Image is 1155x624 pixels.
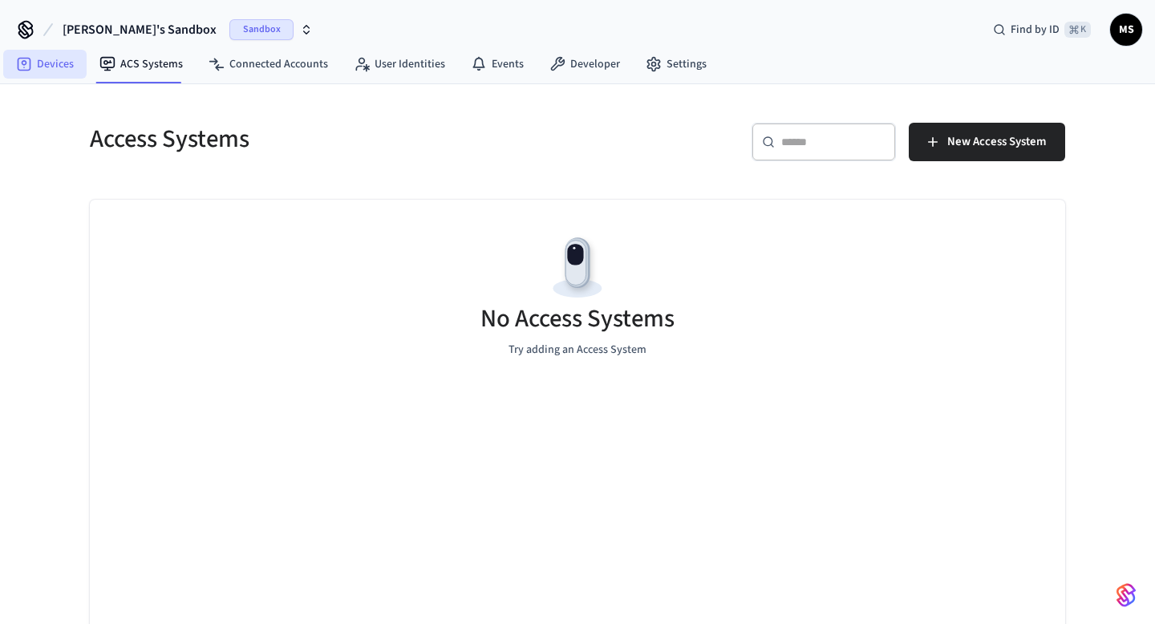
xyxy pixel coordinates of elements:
[633,50,719,79] a: Settings
[63,20,217,39] span: [PERSON_NAME]'s Sandbox
[229,19,294,40] span: Sandbox
[980,15,1104,44] div: Find by ID⌘ K
[480,302,675,335] h5: No Access Systems
[1064,22,1091,38] span: ⌘ K
[1110,14,1142,46] button: MS
[3,50,87,79] a: Devices
[1112,15,1141,44] span: MS
[509,342,646,359] p: Try adding an Access System
[947,132,1046,152] span: New Access System
[541,232,614,304] img: Devices Empty State
[87,50,196,79] a: ACS Systems
[1011,22,1060,38] span: Find by ID
[1116,582,1136,608] img: SeamLogoGradient.69752ec5.svg
[341,50,458,79] a: User Identities
[537,50,633,79] a: Developer
[458,50,537,79] a: Events
[196,50,341,79] a: Connected Accounts
[909,123,1065,161] button: New Access System
[90,123,568,156] h5: Access Systems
